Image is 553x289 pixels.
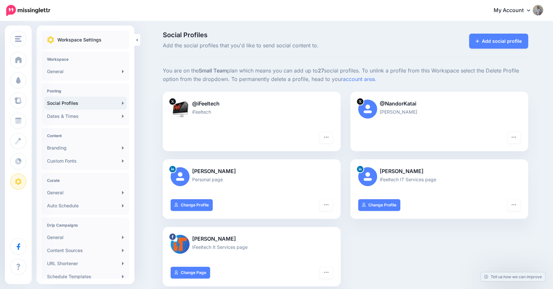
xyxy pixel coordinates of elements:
p: [PERSON_NAME] [171,235,333,243]
p: iFeeltech [171,108,333,116]
b: Small Team [199,67,227,74]
a: Social Profiles [44,97,127,110]
a: Change Profile [171,199,213,211]
h4: Drip Campaigns [47,223,124,228]
a: Change Page [171,267,210,279]
a: Auto Schedule [44,199,127,212]
img: user_default_image.png [171,167,190,186]
a: My Account [487,3,543,19]
p: [PERSON_NAME] [358,108,520,116]
p: @iFeeltech [171,100,333,108]
h4: Posting [47,88,124,93]
a: General [44,186,127,199]
a: Dates & Times [44,110,127,123]
h4: Content [47,133,124,138]
a: General [44,65,127,78]
h4: Curate [47,178,124,183]
p: @NandorKatai [358,100,520,108]
a: General [44,231,127,244]
span: Add the social profiles that you'd like to send social content to. [163,41,403,50]
img: 931ab0b3072c3b99b00a0fbbfaeab101-26458.png [171,100,190,119]
p: [PERSON_NAME] [358,167,520,176]
p: You are on the plan which means you can add up to social profiles. To unlink a profile from this ... [163,67,528,84]
img: menu.png [15,36,22,42]
img: settings.png [47,36,54,43]
p: Workspace Settings [57,36,101,44]
a: Tell us how we can improve [481,272,545,281]
a: Content Sources [44,244,127,257]
a: Branding [44,141,127,154]
a: Add social profile [469,34,528,49]
p: IFeeltech It Services page [171,243,333,251]
img: user_default_image.png [358,100,377,119]
h4: Workspace [47,57,124,62]
img: user_default_image.png [358,167,377,186]
p: iFeeltech IT Services page [358,176,520,183]
a: Change Profile [358,199,400,211]
p: [PERSON_NAME] [171,167,333,176]
b: 27 [318,67,324,74]
a: URL Shortener [44,257,127,270]
p: Personal page [171,176,333,183]
a: Schedule Templates [44,270,127,283]
img: Missinglettr [6,5,50,16]
img: 428652482_854377056700987_8639726828542345580_n-bsa146612.jpg [171,235,190,254]
span: Social Profiles [163,32,403,38]
a: account area [343,76,375,82]
a: Custom Fonts [44,154,127,168]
